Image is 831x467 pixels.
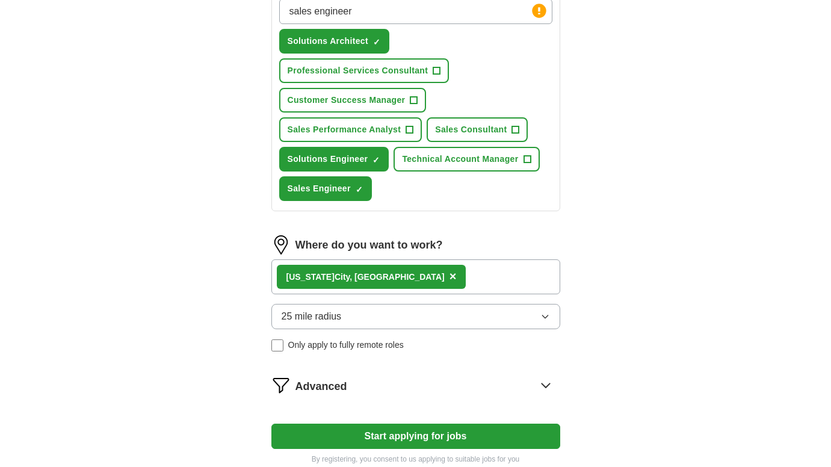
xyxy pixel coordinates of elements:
img: location.png [271,235,291,255]
span: Only apply to fully remote roles [288,339,404,351]
button: Solutions Engineer✓ [279,147,389,172]
span: Advanced [295,379,347,395]
button: Sales Engineer✓ [279,176,372,201]
label: Where do you want to work? [295,237,443,253]
span: Solutions Engineer [288,153,368,165]
span: ✓ [356,185,363,194]
span: × [449,270,457,283]
button: 25 mile radius [271,304,560,329]
input: Only apply to fully remote roles [271,339,283,351]
span: Professional Services Consultant [288,64,428,77]
button: Sales Performance Analyst [279,117,422,142]
span: Solutions Architect [288,35,368,48]
p: By registering, you consent to us applying to suitable jobs for you [271,454,560,465]
button: × [449,268,457,286]
button: Technical Account Manager [394,147,539,172]
span: 25 mile radius [282,309,342,324]
img: filter [271,376,291,395]
span: Sales Performance Analyst [288,123,401,136]
span: ✓ [373,37,380,47]
strong: [US_STATE] [286,272,335,282]
button: Sales Consultant [427,117,528,142]
span: Sales Consultant [435,123,507,136]
button: Solutions Architect✓ [279,29,389,54]
button: Start applying for jobs [271,424,560,449]
span: Sales Engineer [288,182,351,195]
button: Professional Services Consultant [279,58,449,83]
span: Technical Account Manager [402,153,518,165]
button: Customer Success Manager [279,88,427,113]
span: ✓ [372,155,380,165]
span: Customer Success Manager [288,94,406,107]
div: City, [GEOGRAPHIC_DATA] [286,271,445,283]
